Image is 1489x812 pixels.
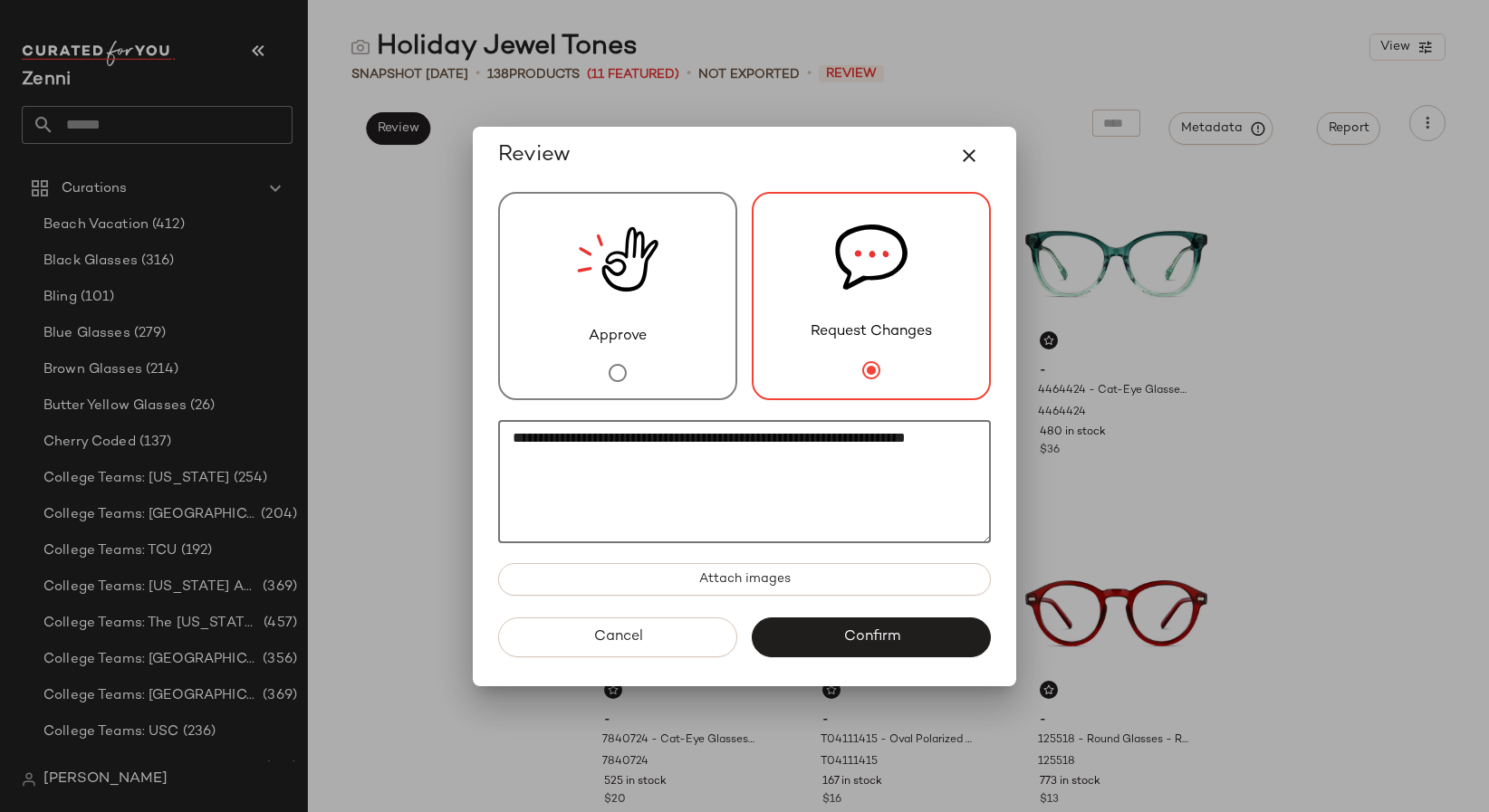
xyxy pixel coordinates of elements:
span: Request Changes [811,321,932,343]
img: svg%3e [835,194,908,321]
span: Review [498,141,571,170]
button: Cancel [498,617,737,657]
img: review_new_snapshot.RGmwQ69l.svg [577,194,658,326]
span: Confirm [842,628,899,645]
button: Attach images [498,563,991,596]
span: Attach images [698,572,791,587]
span: Approve [589,326,647,348]
button: Confirm [752,617,991,657]
span: Cancel [592,628,642,645]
